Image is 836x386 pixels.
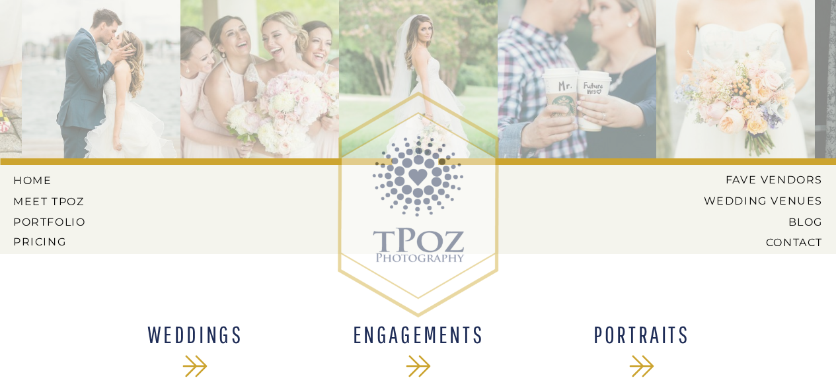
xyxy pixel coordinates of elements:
[13,216,89,228] a: PORTFOLIO
[13,195,85,207] a: MEET tPoz
[714,174,823,185] a: Fave Vendors
[13,236,89,247] a: Pricing
[13,174,73,186] a: HOME
[693,216,823,228] a: BLOG
[556,323,728,348] a: Portraits
[109,323,282,348] a: WEDDINGS
[683,195,823,207] a: Wedding Venues
[332,323,505,348] a: ENGAGEMENTS
[719,236,823,248] a: CONTACT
